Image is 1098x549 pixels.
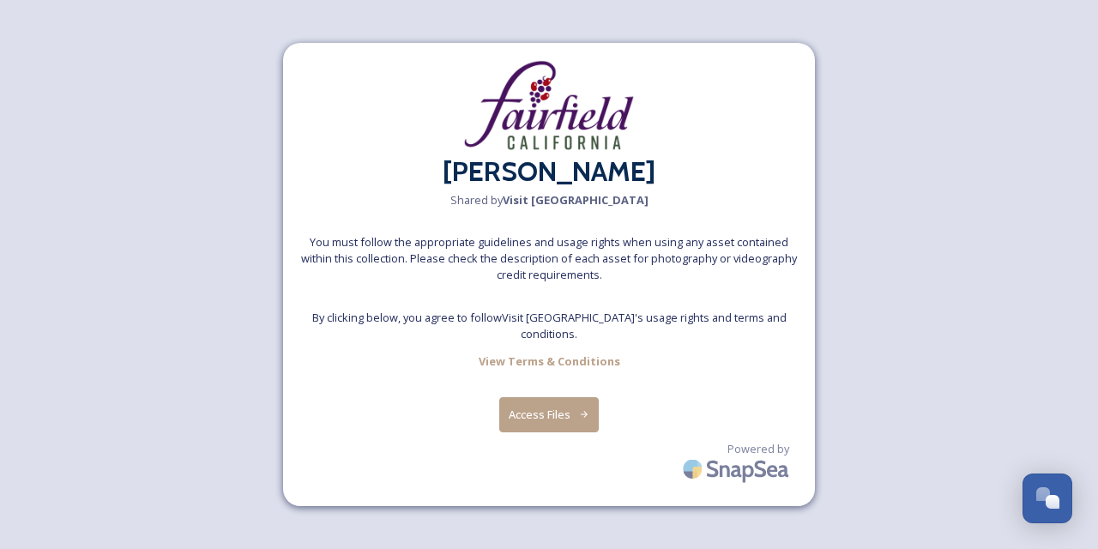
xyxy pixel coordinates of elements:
button: Open Chat [1023,474,1072,523]
strong: View Terms & Conditions [479,353,620,369]
span: You must follow the appropriate guidelines and usage rights when using any asset contained within... [300,234,798,284]
span: Powered by [727,441,789,457]
span: Shared by [450,192,649,208]
strong: Visit [GEOGRAPHIC_DATA] [503,192,649,208]
h2: [PERSON_NAME] [443,151,655,192]
img: SnapSea Logo [678,449,798,489]
a: View Terms & Conditions [479,351,620,371]
img: fcvb-logo-2020-FINAL.png [463,60,635,151]
button: Access Files [499,397,600,432]
span: By clicking below, you agree to follow Visit [GEOGRAPHIC_DATA] 's usage rights and terms and cond... [300,310,798,342]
